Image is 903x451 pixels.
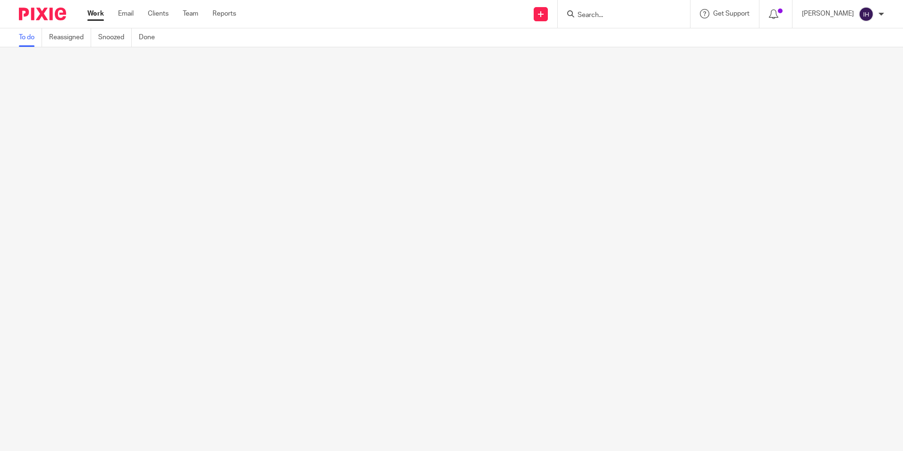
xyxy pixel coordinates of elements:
[19,8,66,20] img: Pixie
[577,11,662,20] input: Search
[802,9,854,18] p: [PERSON_NAME]
[183,9,198,18] a: Team
[148,9,169,18] a: Clients
[19,28,42,47] a: To do
[49,28,91,47] a: Reassigned
[87,9,104,18] a: Work
[859,7,874,22] img: svg%3E
[98,28,132,47] a: Snoozed
[118,9,134,18] a: Email
[213,9,236,18] a: Reports
[139,28,162,47] a: Done
[713,10,750,17] span: Get Support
